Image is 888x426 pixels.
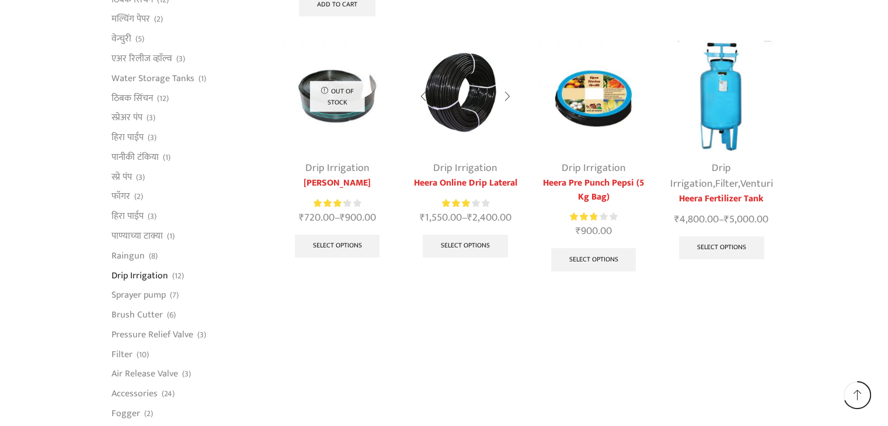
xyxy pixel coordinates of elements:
[666,41,776,151] img: Heera Fertilizer Tank
[538,176,649,204] a: Heera Pre Punch Pepsi (5 Kg Bag)
[467,209,511,226] bdi: 2,400.00
[420,209,462,226] bdi: 1,550.00
[724,211,729,228] span: ₹
[135,33,144,45] span: (5)
[442,197,471,209] span: Rated out of 5
[538,41,649,151] img: Heera Pre Punch Pepsi
[410,176,520,190] a: Heera Online Drip Lateral
[679,236,764,260] a: Select options for “Heera Fertilizer Tank”
[197,329,206,341] span: (3)
[282,210,392,226] span: –
[112,29,131,49] a: वेन्चुरी
[467,209,472,226] span: ₹
[314,197,344,209] span: Rated out of 5
[167,309,176,321] span: (6)
[420,209,425,226] span: ₹
[136,172,145,183] span: (3)
[199,73,206,85] span: (1)
[670,159,732,193] a: Drip Irrigation
[170,289,179,301] span: (7)
[112,187,130,207] a: फॉगर
[112,9,150,29] a: मल्चिंग पेपर
[112,108,142,128] a: स्प्रेअर पंप
[666,160,776,192] div: , ,
[112,404,140,424] a: Fogger
[442,197,489,209] div: Rated 3.08 out of 5
[112,88,153,108] a: ठिबक सिंचन
[314,197,361,209] div: Rated 3.25 out of 5
[666,192,776,206] a: Heera Fertilizer Tank
[149,250,158,262] span: (8)
[112,344,133,364] a: Filter
[112,226,163,246] a: पाण्याच्या टाक्या
[112,147,159,167] a: पानीकी टंकिया
[112,285,166,305] a: Sprayer pump
[674,211,719,228] bdi: 4,800.00
[715,175,738,193] a: Filter
[674,211,680,228] span: ₹
[147,112,155,124] span: (3)
[570,211,617,223] div: Rated 2.86 out of 5
[410,210,520,226] span: –
[112,48,172,68] a: एअर रिलीज व्हाॅल्व
[148,211,156,222] span: (3)
[282,41,392,151] img: Krishi Pipe
[112,305,163,325] a: Brush Cutter
[176,53,185,65] span: (3)
[666,212,776,228] span: –
[561,159,625,177] a: Drip Irrigation
[144,408,153,420] span: (2)
[172,270,184,282] span: (12)
[154,13,163,25] span: (2)
[299,209,335,226] bdi: 720.00
[137,349,149,361] span: (10)
[157,93,169,104] span: (12)
[148,132,156,144] span: (3)
[740,175,773,193] a: Venturi
[295,235,380,258] a: Select options for “Krishi Pipe”
[724,211,768,228] bdi: 5,000.00
[112,128,144,148] a: हिरा पाईप
[162,388,175,400] span: (24)
[134,191,143,202] span: (2)
[112,266,168,285] a: Drip Irrigation
[309,81,365,111] p: Out of stock
[433,159,497,177] a: Drip Irrigation
[551,248,636,271] a: Select options for “Heera Pre Punch Pepsi (5 Kg Bag)”
[112,384,158,404] a: Accessories
[112,364,178,384] a: Air Release Valve
[575,222,580,240] span: ₹
[163,152,170,163] span: (1)
[112,207,144,226] a: हिरा पाईप
[570,211,597,223] span: Rated out of 5
[575,222,611,240] bdi: 900.00
[410,41,520,151] img: Heera Online Drip Lateral
[340,209,345,226] span: ₹
[112,246,145,266] a: Raingun
[423,235,508,258] a: Select options for “Heera Online Drip Lateral”
[112,324,193,344] a: Pressure Relief Valve
[167,231,175,242] span: (1)
[182,368,191,380] span: (3)
[305,159,370,177] a: Drip Irrigation
[299,209,304,226] span: ₹
[112,167,132,187] a: स्प्रे पंप
[282,176,392,190] a: [PERSON_NAME]
[340,209,376,226] bdi: 900.00
[112,68,194,88] a: Water Storage Tanks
